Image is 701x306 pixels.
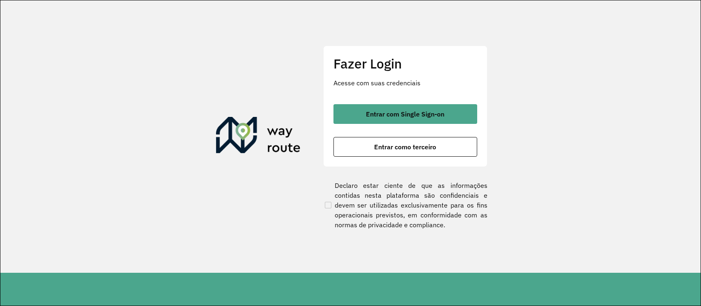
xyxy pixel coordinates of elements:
[333,56,477,71] h2: Fazer Login
[374,144,436,150] span: Entrar como terceiro
[333,78,477,88] p: Acesse com suas credenciais
[333,137,477,157] button: button
[323,180,487,230] label: Declaro estar ciente de que as informações contidas nesta plataforma são confidenciais e devem se...
[216,117,301,156] img: Roteirizador AmbevTech
[333,104,477,124] button: button
[366,111,444,117] span: Entrar com Single Sign-on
